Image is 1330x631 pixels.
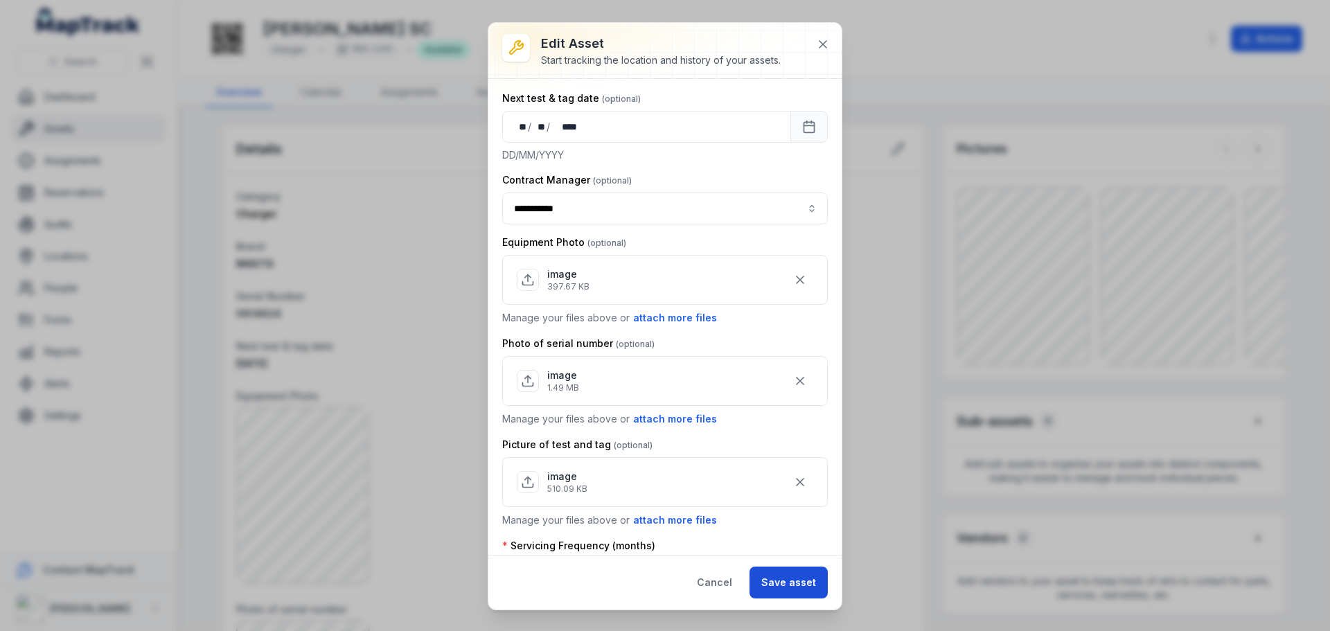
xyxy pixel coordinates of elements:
[502,411,828,427] p: Manage your files above or
[541,53,781,67] div: Start tracking the location and history of your assets.
[632,411,718,427] button: attach more files
[551,120,578,134] div: year,
[502,235,626,249] label: Equipment Photo
[502,337,655,350] label: Photo of serial number
[632,513,718,528] button: attach more files
[790,111,828,143] button: Calendar
[502,513,828,528] p: Manage your files above or
[547,120,551,134] div: /
[533,120,547,134] div: month,
[502,91,641,105] label: Next test & tag date
[502,193,828,224] input: asset-edit:cf[3efdffd9-f055-49d9-9a65-0e9f08d77abc]-label
[528,120,533,134] div: /
[750,567,828,598] button: Save asset
[547,281,589,292] p: 397.67 KB
[547,483,587,495] p: 510.09 KB
[547,470,587,483] p: image
[547,267,589,281] p: image
[502,148,828,162] p: DD/MM/YYYY
[541,34,781,53] h3: Edit asset
[502,539,655,553] label: Servicing Frequency (months)
[547,368,579,382] p: image
[502,310,828,326] p: Manage your files above or
[685,567,744,598] button: Cancel
[514,120,528,134] div: day,
[502,438,653,452] label: Picture of test and tag
[632,310,718,326] button: attach more files
[502,173,632,187] label: Contract Manager
[547,382,579,393] p: 1.49 MB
